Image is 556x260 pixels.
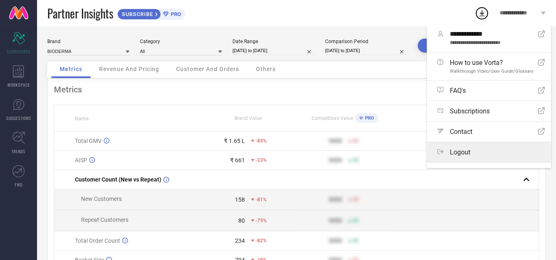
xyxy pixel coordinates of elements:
span: Name [75,116,88,122]
a: Contact [427,122,551,142]
span: TRENDS [12,148,26,154]
a: SUBSCRIBEPRO [117,7,185,20]
span: Customer Count (New vs Repeat) [75,176,161,183]
span: WORKSPACE [7,82,30,88]
a: How to use Vorta?Walkthrough Video/User Guide/Glossary [427,53,551,80]
div: 9999 [329,138,342,144]
span: Metrics [60,66,82,72]
span: Customer And Orders [176,66,239,72]
div: 158 [235,196,245,203]
div: Open download list [475,6,489,21]
span: FAQ's [450,87,466,94]
div: Comparison Period [325,39,407,44]
span: Others [256,66,276,72]
div: 234 [235,237,245,244]
input: Select comparison period [325,46,407,55]
span: New Customers [81,196,122,202]
span: AISP [75,157,87,163]
a: Subscriptions [427,101,551,121]
span: -23% [256,157,267,163]
span: Brand Value [235,115,262,121]
button: APPLY [418,39,457,53]
div: ₹ 1.65 L [224,138,245,144]
span: Repeat Customers [81,216,128,223]
div: 9999 [329,196,342,203]
span: Competitors Value [312,115,353,121]
div: Category [140,39,222,44]
div: Metrics [54,85,539,94]
div: 9999 [329,157,342,163]
span: FWD [15,182,23,188]
span: Walkthrough Video/User Guide/Glossary [450,69,533,74]
div: 9999 [329,217,342,224]
span: Subscriptions [450,107,490,115]
span: -82% [256,238,267,244]
span: Contact [450,128,472,136]
span: 50 [353,238,358,244]
span: PRO [363,115,374,121]
div: 9999 [329,237,342,244]
span: 50 [353,138,358,144]
div: Date Range [233,39,315,44]
span: -81% [256,197,267,202]
span: -85% [256,138,267,144]
div: 80 [238,217,245,224]
span: 50 [353,197,358,202]
span: SUBSCRIBE [118,11,155,17]
span: PRO [169,11,181,17]
span: SCORECARDS [7,48,31,55]
a: FAQ's [427,81,551,101]
span: Revenue And Pricing [99,66,159,72]
span: 50 [353,218,358,223]
span: Partner Insights [47,5,113,22]
span: How to use Vorta? [450,59,533,67]
div: ₹ 661 [230,157,245,163]
span: Total Order Count [75,237,120,244]
span: SUGGESTIONS [6,115,31,121]
span: Logout [450,148,470,156]
div: Brand [47,39,130,44]
span: -79% [256,218,267,223]
span: 50 [353,157,358,163]
input: Select date range [233,46,315,55]
span: Total GMV [75,138,102,144]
